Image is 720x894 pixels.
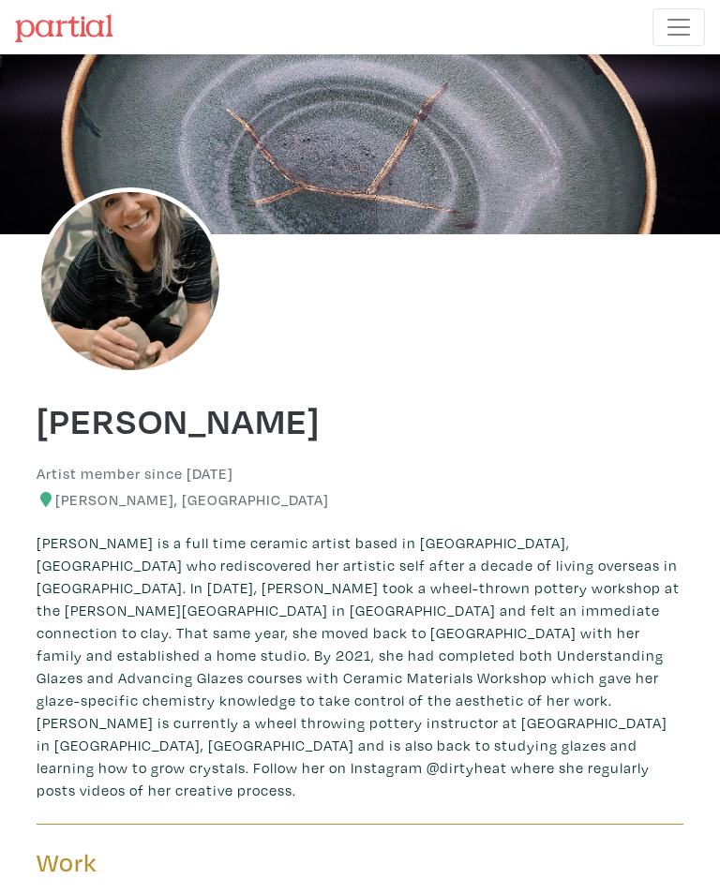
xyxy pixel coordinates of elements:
[37,187,224,375] img: phpThumb.php
[652,8,705,46] button: Toggle navigation
[37,531,683,801] p: [PERSON_NAME] is a full time ceramic artist based in [GEOGRAPHIC_DATA], [GEOGRAPHIC_DATA] who red...
[37,465,233,483] h6: Artist member since [DATE]
[37,847,346,879] h3: Work
[37,491,683,509] h6: [PERSON_NAME], [GEOGRAPHIC_DATA]
[37,397,683,442] h1: [PERSON_NAME]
